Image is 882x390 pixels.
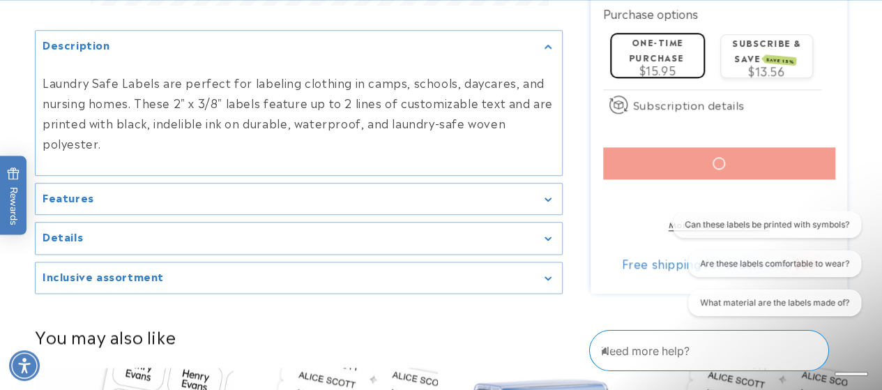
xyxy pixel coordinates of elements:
[36,30,562,61] summary: Description
[680,157,759,170] span: Add to cart
[43,37,110,51] h2: Description
[43,190,94,204] h2: Features
[43,269,164,283] h2: Inclusive assortment
[629,36,684,63] label: One-time purchase
[633,96,745,113] span: Subscription details
[43,230,83,243] h2: Details
[36,262,562,293] summary: Inclusive assortment
[9,350,40,381] div: Accessibility Menu
[603,147,835,179] button: Add to cart
[589,324,868,376] iframe: Gorgias Floating Chat
[764,54,797,66] span: SAVE 15%
[35,325,847,347] h2: You may also like
[603,218,835,230] a: More payment options
[664,211,868,327] iframe: Gorgias live chat conversation starters
[7,167,20,225] span: Rewards
[43,73,555,153] p: Laundry Safe Labels are perfect for labeling clothing in camps, schools, daycares, and nursing ho...
[603,256,835,270] div: Free shipping for orders over
[36,183,562,214] summary: Features
[748,62,785,79] span: $13.56
[732,36,801,63] label: Subscribe & save
[639,61,676,78] span: $15.95
[603,5,698,22] label: Purchase options
[36,223,562,254] summary: Details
